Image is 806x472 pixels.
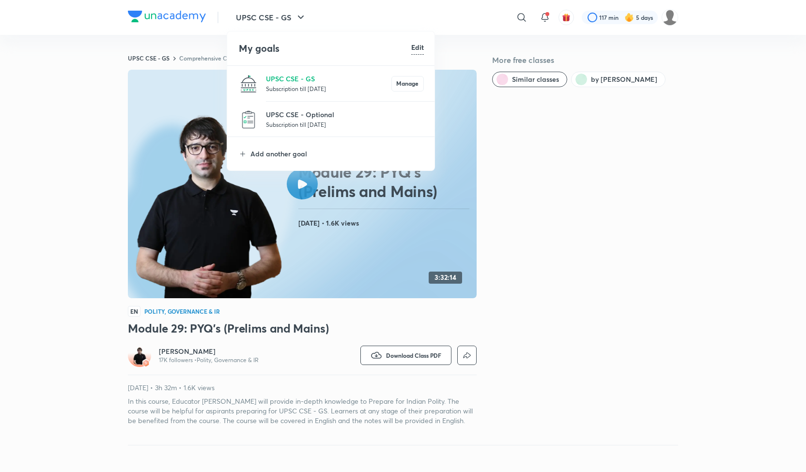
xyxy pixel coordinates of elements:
p: Add another goal [250,149,424,159]
p: Subscription till [DATE] [266,120,424,129]
p: UPSC CSE - Optional [266,109,424,120]
p: Subscription till [DATE] [266,84,391,93]
h4: My goals [239,41,411,56]
p: UPSC CSE - GS [266,74,391,84]
img: UPSC CSE - Optional [239,110,258,129]
img: UPSC CSE - GS [239,74,258,93]
h6: Edit [411,42,424,52]
button: Manage [391,76,424,91]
